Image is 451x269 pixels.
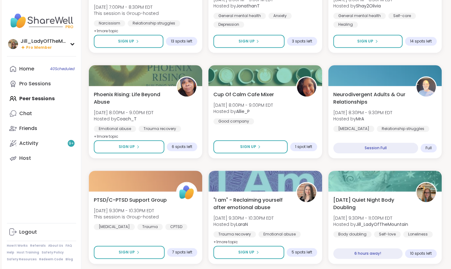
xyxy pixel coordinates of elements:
div: [MEDICAL_DATA] [333,126,374,132]
div: Relationship struggles [377,126,429,132]
a: Blog [66,257,73,262]
button: Sign Up [213,140,287,153]
span: Sign Up [238,38,254,44]
a: FAQ [66,244,72,248]
b: MrA [356,116,364,122]
span: Sign Up [119,249,135,255]
a: Home40Scheduled [7,61,76,76]
span: PTSD/C-PTSD Support Group [94,196,167,204]
span: Hosted by [213,108,273,114]
div: Body doubling [333,231,371,237]
img: Coach_T [177,77,196,96]
span: [DATE] 7:00PM - 8:30PM EDT [94,4,159,10]
span: 5 spots left [292,250,312,255]
span: Pro Member [26,45,52,50]
span: [DATE] 8:00PM - 9:00PM EDT [213,102,273,108]
span: 40 Scheduled [50,66,75,71]
img: Jill_LadyOfTheMountain [8,39,18,49]
b: JonathanT [236,3,260,9]
a: Referrals [30,244,46,248]
span: This session is Group-hosted [94,214,159,220]
span: Hosted by [213,221,274,227]
div: Chat [19,110,32,117]
a: Safety Resources [7,257,37,262]
a: Host [7,151,76,166]
button: Sign Up [333,35,403,48]
span: This session is Group-hosted [94,10,159,16]
b: Allie_P [236,108,250,114]
span: Sign Up [118,38,134,44]
div: Trauma recovery [139,126,181,132]
span: Sign Up [240,144,256,150]
b: Jill_LadyOfTheMountain [356,221,408,227]
span: 10 spots left [410,251,432,256]
span: 9 + [69,141,74,146]
a: Logout [7,225,76,240]
span: Sign Up [357,38,373,44]
div: Activity [19,140,38,147]
span: Hosted by [333,221,408,227]
div: Loneliness [403,231,433,237]
img: Allie_P [297,77,316,96]
div: Friends [19,125,37,132]
b: LaraN [236,221,248,227]
a: Host Training [17,250,39,255]
div: Home [19,65,34,72]
button: Sign Up [213,35,284,48]
div: Logout [19,229,37,235]
span: 3 spots left [292,39,312,44]
img: ShareWell [177,183,196,202]
div: Relationship struggles [128,20,180,26]
div: General mental health [213,13,266,19]
a: How It Works [7,244,28,248]
b: Coach_T [116,116,137,122]
span: [DATE] 9:30PM - 10:30PM EDT [213,215,274,221]
span: Neurodivergent Adults & Our Relationships [333,91,409,106]
span: Sign Up [119,144,135,150]
div: Emotional abuse [258,231,301,237]
div: Host [19,155,31,162]
div: Depression [213,21,244,28]
button: Sign Up [94,246,165,259]
a: Activity9+ [7,136,76,151]
span: "I am" - Reclaiming yourself after emotional abuse [213,196,289,211]
span: 6 spots left [172,144,192,149]
div: Self-love [374,231,401,237]
span: Sign Up [238,249,254,255]
div: Pro Sessions [19,80,51,87]
span: Phoenix Rising: Life Beyond Abuse [94,91,169,106]
span: [DATE] Quiet Night Body Doubling [333,196,409,211]
a: Chat [7,106,76,121]
div: CPTSD [165,224,187,230]
img: Jill_LadyOfTheMountain [417,183,436,202]
img: MrA [417,77,436,96]
span: 14 spots left [410,39,432,44]
a: About Us [48,244,63,248]
div: Emotional abuse [94,126,136,132]
span: [DATE] 8:30PM - 9:30PM EDT [333,110,392,116]
button: Sign Up [94,35,163,48]
span: 1 spot left [295,144,312,149]
div: 6 hours away! [333,248,403,259]
b: Shay2Olivia [356,3,381,9]
button: Sign Up [94,140,164,153]
a: Friends [7,121,76,136]
div: Jill_LadyOfTheMountain [20,38,67,45]
div: Good company [213,118,254,124]
span: 7 spots left [172,250,192,255]
img: ShareWell Nav Logo [7,10,76,32]
div: General mental health [333,13,386,19]
div: Session Full [333,143,418,153]
div: [MEDICAL_DATA] [94,224,135,230]
div: Trauma [137,224,163,230]
div: Trauma recovery [213,231,256,237]
a: Help [7,250,14,255]
span: Hosted by [333,3,393,9]
span: [DATE] 8:00PM - 9:00PM EDT [94,110,153,116]
div: Narcissism [94,20,125,26]
div: Anxiety [268,13,292,19]
span: 13 spots left [171,39,192,44]
a: Pro Sessions [7,76,76,91]
span: Hosted by [213,3,273,9]
div: Self-care [388,13,416,19]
